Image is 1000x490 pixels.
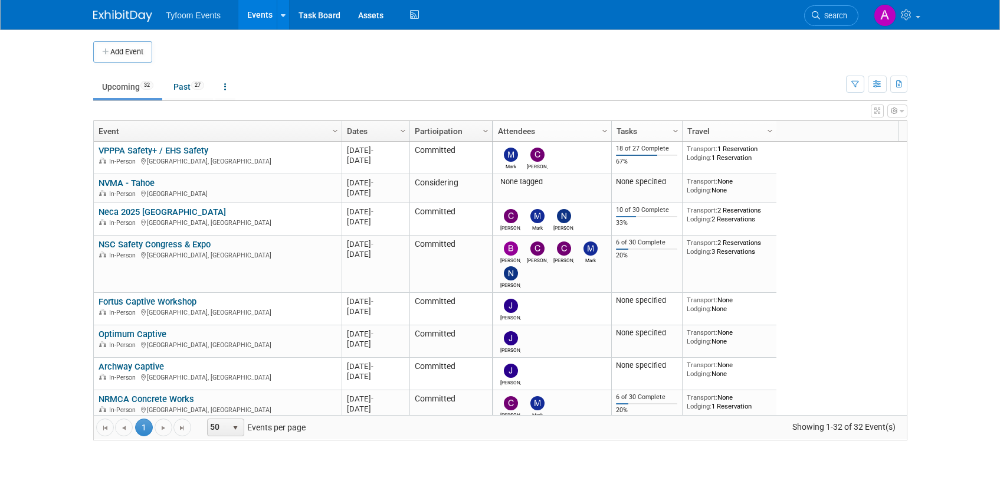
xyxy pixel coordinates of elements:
div: 2 Reservations 3 Reservations [687,239,772,256]
div: Chris Walker [553,256,574,263]
img: In-Person Event [99,219,106,225]
a: Go to the first page [96,419,114,436]
span: - [371,297,373,306]
td: Committed [409,358,492,390]
div: 10 of 30 Complete [616,206,677,214]
div: Corbin Nelson [527,162,547,169]
div: [DATE] [347,217,404,227]
div: None specified [616,328,677,338]
button: Add Event [93,41,152,63]
span: Column Settings [600,126,609,136]
div: Corbin Nelson [500,410,521,418]
div: 6 of 30 Complete [616,393,677,401]
img: In-Person Event [99,190,106,196]
a: Travel [687,121,769,141]
span: Lodging: [687,247,712,256]
span: Search [820,11,847,20]
div: Jason Cuskelly [500,313,521,321]
img: Mark Nelson [530,209,545,223]
td: Committed [409,203,492,236]
span: Column Settings [671,126,680,136]
span: - [371,394,373,403]
span: - [371,240,373,249]
span: Showing 1-32 of 32 Event(s) [781,419,906,435]
img: Corbin Nelson [530,241,545,256]
div: Jason Cuskelly [500,345,521,353]
div: None specified [616,361,677,370]
span: Transport: [687,296,717,304]
span: Transport: [687,361,717,369]
span: - [371,329,373,338]
a: Event [99,121,334,141]
a: Upcoming32 [93,76,162,98]
img: In-Person Event [99,309,106,315]
div: 20% [616,406,677,414]
img: Mark Nelson [504,148,518,162]
a: Past27 [165,76,213,98]
img: Chris Walker [557,241,571,256]
div: 1 Reservation 1 Reservation [687,145,772,162]
span: In-Person [109,309,139,316]
div: [DATE] [347,306,404,316]
div: [DATE] [347,249,404,259]
span: Go to the next page [159,423,168,433]
div: [DATE] [347,207,404,217]
div: [DATE] [347,329,404,339]
td: Considering [409,174,492,203]
div: [GEOGRAPHIC_DATA], [GEOGRAPHIC_DATA] [99,372,336,382]
a: Search [804,5,858,26]
span: Column Settings [398,126,408,136]
a: Column Settings [763,121,776,139]
span: Transport: [687,206,717,214]
a: Column Settings [396,121,409,139]
div: [DATE] [347,239,404,249]
div: None tagged [497,177,606,187]
a: Column Settings [598,121,611,139]
span: In-Person [109,190,139,198]
a: Go to the previous page [115,419,133,436]
a: Column Settings [669,121,682,139]
span: Column Settings [765,126,775,136]
span: Tyfoom Events [166,11,221,20]
span: 32 [140,81,153,90]
span: 27 [191,81,204,90]
td: Committed [409,236,492,293]
img: Angie Nichols [874,4,896,27]
img: In-Person Event [99,251,106,257]
span: - [371,178,373,187]
a: Attendees [498,121,604,141]
div: Jason Cuskelly [500,378,521,386]
span: 1 [135,419,153,436]
div: [DATE] [347,155,404,165]
div: [GEOGRAPHIC_DATA], [GEOGRAPHIC_DATA] [99,339,336,349]
a: NVMA - Tahoe [99,178,155,188]
div: 33% [616,219,677,227]
div: [DATE] [347,296,404,306]
div: Nathan Nelson [500,280,521,288]
span: Transport: [687,177,717,185]
span: Lodging: [687,186,712,194]
img: Mark Nelson [530,396,545,410]
span: Transport: [687,393,717,401]
div: 6 of 30 Complete [616,239,677,247]
img: Jason Cuskelly [504,331,518,345]
a: VPPPA Safety+ / EHS Safety [99,145,208,156]
img: Jason Cuskelly [504,364,518,378]
span: Lodging: [687,337,712,345]
span: Transport: [687,145,717,153]
div: Corbin Nelson [500,223,521,231]
a: Dates [347,121,402,141]
div: None specified [616,296,677,305]
div: [DATE] [347,404,404,414]
span: In-Person [109,406,139,414]
div: Mark Nelson [527,223,547,231]
a: Column Settings [479,121,492,139]
a: NRMCA Concrete Works [99,394,194,404]
div: [DATE] [347,394,404,404]
span: In-Person [109,219,139,227]
div: [GEOGRAPHIC_DATA], [GEOGRAPHIC_DATA] [99,307,336,317]
div: Brandon Nelson [500,256,521,263]
span: In-Person [109,341,139,349]
span: Lodging: [687,305,712,313]
a: Column Settings [329,121,342,139]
